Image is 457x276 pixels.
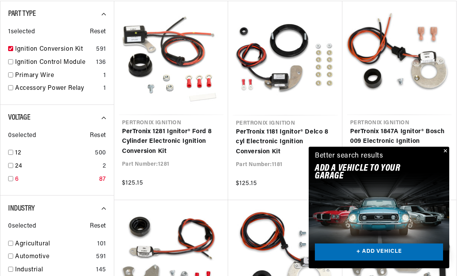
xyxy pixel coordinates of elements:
[8,27,35,37] span: 1 selected
[15,175,96,185] a: 6
[8,131,36,141] span: 0 selected
[315,151,383,162] div: Better search results
[15,161,100,171] a: 24
[122,127,220,157] a: PerTronix 1281 Ignitor® Ford 8 Cylinder Electronic Ignition Conversion Kit
[95,148,106,158] div: 500
[315,243,443,261] a: + ADD VEHICLE
[8,205,35,213] span: Industry
[99,175,106,185] div: 87
[440,147,449,156] button: Close
[350,127,448,157] a: PerTronix 1847A Ignitor® Bosch 009 Electronic Ignition Conversion Kit
[15,71,100,81] a: Primary Wire
[15,45,93,55] a: Ignition Conversion Kit
[236,127,335,157] a: PerTronix 1181 Ignitor® Delco 8 cyl Electronic Ignition Conversion Kit
[90,131,106,141] span: Reset
[8,10,36,18] span: Part Type
[15,84,100,94] a: Accessory Power Relay
[15,265,93,275] a: Industrial
[96,45,106,55] div: 591
[315,165,424,180] h2: Add A VEHICLE to your garage
[15,58,93,68] a: Ignition Control Module
[8,221,36,231] span: 0 selected
[90,27,106,37] span: Reset
[8,114,30,122] span: Voltage
[103,161,106,171] div: 2
[15,148,92,158] a: 12
[15,239,94,249] a: Agricultural
[103,84,106,94] div: 1
[96,58,106,68] div: 136
[15,252,93,262] a: Automotive
[96,252,106,262] div: 591
[96,265,106,275] div: 145
[97,239,106,249] div: 101
[90,221,106,231] span: Reset
[103,71,106,81] div: 1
